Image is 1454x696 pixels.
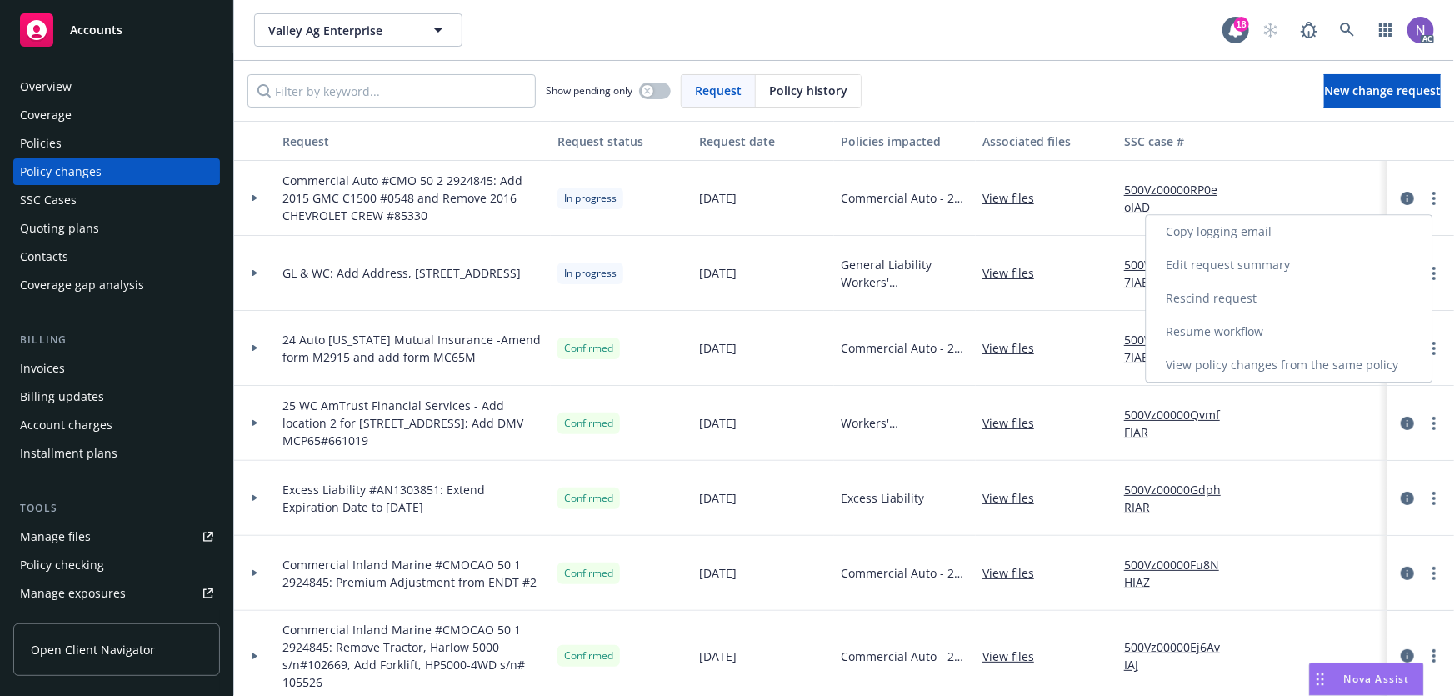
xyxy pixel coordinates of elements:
[834,121,976,161] button: Policies impacted
[692,121,834,161] button: Request date
[282,331,544,366] span: 24 Auto [US_STATE] Mutual Insurance -Amend form M2915 and add form MC65M
[1397,646,1417,666] a: circleInformation
[1397,488,1417,508] a: circleInformation
[841,489,924,507] span: Excess Liability
[546,83,632,98] span: Show pending only
[13,440,220,467] a: Installment plans
[841,189,969,207] span: Commercial Auto - 24-25 Auto & INLM
[1397,563,1417,583] a: circleInformation
[13,102,220,128] a: Coverage
[20,187,77,213] div: SSC Cases
[982,564,1047,582] a: View files
[282,133,544,150] div: Request
[1254,13,1287,47] a: Start snowing
[1344,672,1410,686] span: Nova Assist
[13,73,220,100] a: Overview
[13,608,220,635] a: Manage certificates
[247,74,536,108] input: Filter by keyword...
[282,172,544,224] span: Commercial Auto #CMO 50 2 2924845: Add 2015 GMC C1500 #0548 and Remove 2016 CHEVROLET CREW #85330
[1424,413,1444,433] a: more
[234,236,276,311] div: Toggle Row Expanded
[13,355,220,382] a: Invoices
[699,264,737,282] span: [DATE]
[20,608,129,635] div: Manage certificates
[841,273,969,291] span: Workers' Compensation
[20,272,144,298] div: Coverage gap analysis
[13,523,220,550] a: Manage files
[20,440,117,467] div: Installment plans
[699,564,737,582] span: [DATE]
[841,133,969,150] div: Policies impacted
[982,414,1047,432] a: View files
[13,412,220,438] a: Account charges
[20,243,68,270] div: Contacts
[1324,83,1441,98] span: New change request
[13,580,220,607] a: Manage exposures
[20,412,112,438] div: Account charges
[699,414,737,432] span: [DATE]
[20,102,72,128] div: Coverage
[564,491,613,506] span: Confirmed
[1397,413,1417,433] a: circleInformation
[551,121,692,161] button: Request status
[13,332,220,348] div: Billing
[1124,331,1236,366] a: 500Vz00000Qvpd7IAB
[1147,248,1432,282] a: Edit request summary
[13,552,220,578] a: Policy checking
[20,355,65,382] div: Invoices
[1424,263,1444,283] a: more
[1407,17,1434,43] img: photo
[20,73,72,100] div: Overview
[282,556,544,591] span: Commercial Inland Marine #CMOCAO 50 1 2924845: Premium Adjustment from ENDT #2
[841,564,969,582] span: Commercial Auto - 24-25 Auto & INLM
[20,523,91,550] div: Manage files
[982,189,1047,207] a: View files
[1124,181,1236,216] a: 500Vz00000RP0eoIAD
[1424,646,1444,666] a: more
[20,215,99,242] div: Quoting plans
[564,648,613,663] span: Confirmed
[982,648,1047,665] a: View files
[282,397,544,449] span: 25 WC AmTrust Financial Services - Add location 2 for [STREET_ADDRESS]; Add DMV MCP65#661019
[564,566,613,581] span: Confirmed
[564,416,613,431] span: Confirmed
[13,7,220,53] a: Accounts
[1124,406,1236,441] a: 500Vz00000QvmfFIAR
[13,383,220,410] a: Billing updates
[282,481,544,516] span: Excess Liability #AN1303851: Extend Expiration Date to [DATE]
[1124,256,1236,291] a: 500Vz00000R4dg7IAB
[841,414,969,432] span: Workers' Compensation
[841,339,969,357] span: Commercial Auto - 24-25 Auto & INLM
[1292,13,1326,47] a: Report a Bug
[1124,481,1236,516] a: 500Vz00000GdphRIAR
[841,648,969,665] span: Commercial Auto - 23-24 Auto
[1331,13,1364,47] a: Search
[1309,663,1424,696] button: Nova Assist
[1369,13,1402,47] a: Switch app
[982,339,1047,357] a: View files
[1397,188,1417,208] a: circleInformation
[1424,338,1444,358] a: more
[20,158,102,185] div: Policy changes
[699,339,737,357] span: [DATE]
[1117,121,1242,161] button: SSC case #
[841,256,969,273] span: General Liability
[13,130,220,157] a: Policies
[564,341,613,356] span: Confirmed
[564,191,617,206] span: In progress
[13,243,220,270] a: Contacts
[234,161,276,236] div: Toggle Row Expanded
[13,215,220,242] a: Quoting plans
[20,130,62,157] div: Policies
[769,82,847,99] span: Policy history
[1147,348,1432,382] a: View policy changes from the same policy
[564,266,617,281] span: In progress
[976,121,1117,161] button: Associated files
[982,489,1047,507] a: View files
[13,158,220,185] a: Policy changes
[20,383,104,410] div: Billing updates
[1147,282,1432,315] a: Rescind request
[268,22,412,39] span: Valley Ag Enterprise
[1234,17,1249,32] div: 18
